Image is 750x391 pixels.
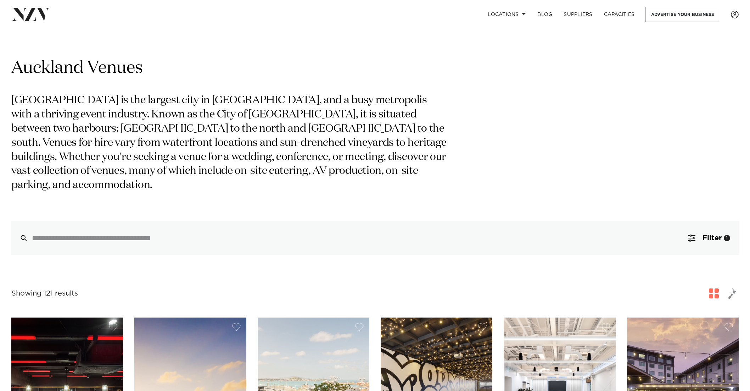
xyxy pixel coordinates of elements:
a: Advertise your business [645,7,720,22]
p: [GEOGRAPHIC_DATA] is the largest city in [GEOGRAPHIC_DATA], and a busy metropolis with a thriving... [11,94,449,193]
span: Filter [703,235,722,242]
a: SUPPLIERS [558,7,598,22]
div: Showing 121 results [11,288,78,299]
a: BLOG [532,7,558,22]
button: Filter1 [680,221,739,255]
a: Capacities [598,7,640,22]
h1: Auckland Venues [11,57,739,79]
img: nzv-logo.png [11,8,50,21]
a: Locations [482,7,532,22]
div: 1 [724,235,730,241]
